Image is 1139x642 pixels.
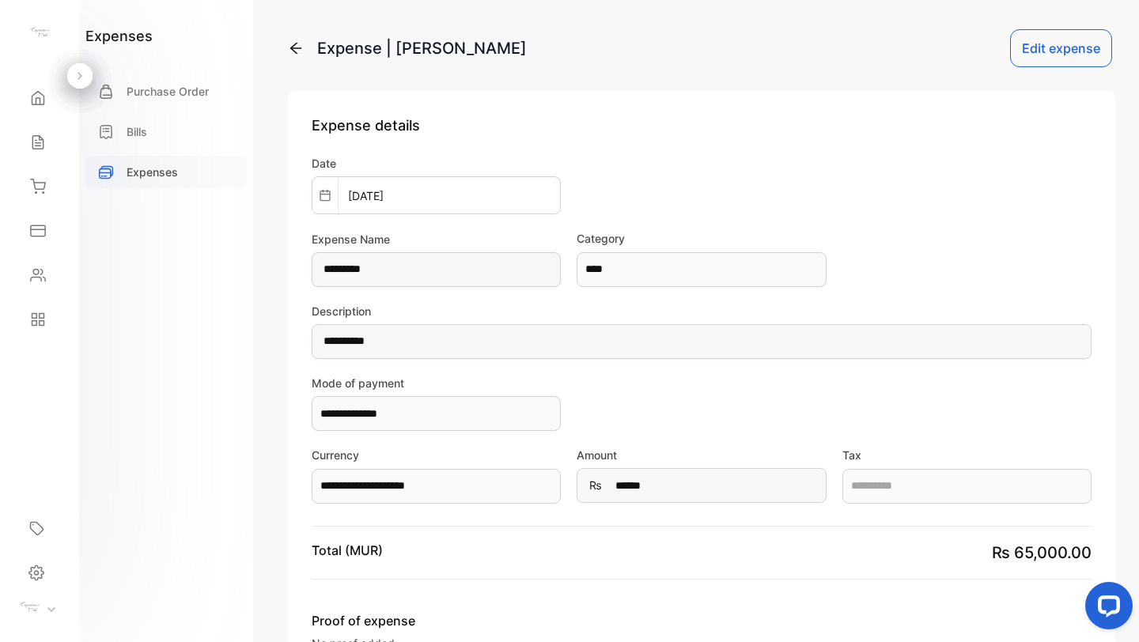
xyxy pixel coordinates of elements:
iframe: LiveChat chat widget [1073,576,1139,642]
a: Purchase Order [85,75,247,108]
img: logo [28,21,51,44]
label: Amount [577,447,826,463]
label: Tax [842,447,1092,463]
a: Expenses [85,156,247,188]
p: Expense details [312,115,1092,136]
a: Bills [85,115,247,148]
p: Purchase Order [127,83,209,100]
label: Expense Name [312,231,561,247]
span: ₨ [589,477,602,493]
label: Currency [312,447,561,463]
label: Category [577,230,826,247]
h1: expenses [85,25,153,47]
button: Edit expense [1010,29,1112,67]
p: Total (MUR) [312,541,383,560]
label: Date [312,155,561,172]
p: Bills [127,123,147,140]
div: Expense | [PERSON_NAME] [317,36,527,60]
span: ₨ 65,000.00 [992,543,1092,562]
img: profile [17,595,41,619]
span: Proof of expense [312,611,615,630]
p: [DATE] [339,187,393,204]
label: Mode of payment [312,375,561,391]
label: Description [312,303,1092,319]
p: Expenses [127,164,178,180]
